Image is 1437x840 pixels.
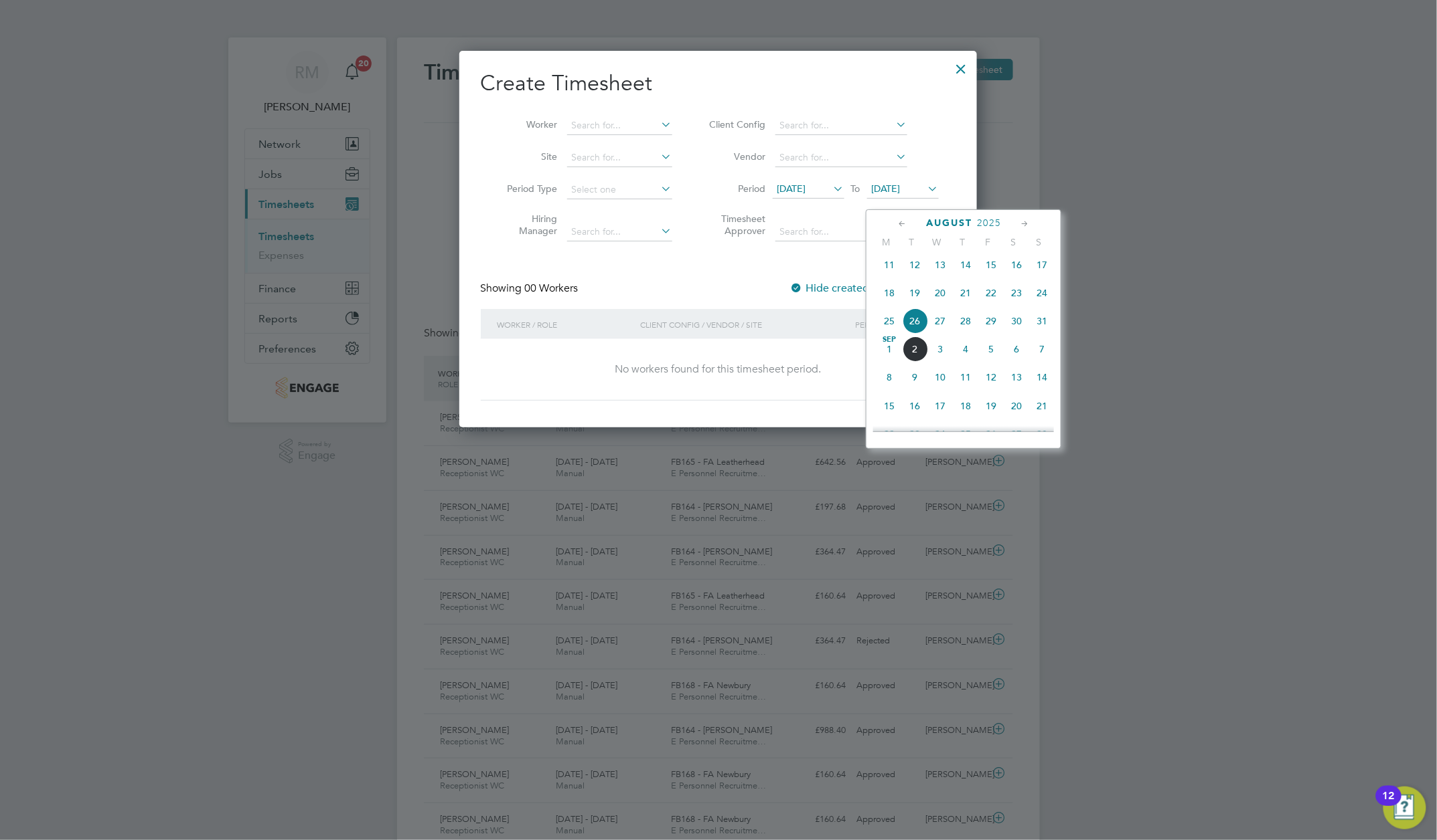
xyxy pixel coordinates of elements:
span: 3 [927,336,953,362]
span: August [926,217,972,229]
span: S [1000,236,1026,248]
span: 25 [877,308,902,334]
span: 27 [1004,421,1029,447]
span: 28 [953,308,978,334]
span: 1 [877,336,902,362]
input: Search for... [567,116,672,135]
span: T [950,236,975,248]
span: S [1026,236,1051,248]
input: Search for... [567,223,672,241]
span: 18 [953,393,978,419]
label: Client Config [706,118,766,130]
span: 00 Workers [525,282,579,295]
label: Vendor [706,150,766,163]
span: 2 [902,336,927,362]
span: 10 [927,364,953,390]
h2: Create Timesheet [481,70,956,98]
button: Open Resource Center, 12 new notifications [1383,786,1426,829]
span: 12 [978,364,1004,390]
span: T [899,236,924,248]
span: M [873,236,899,248]
span: 13 [927,252,953,278]
span: Sep [877,336,902,343]
span: 21 [1029,393,1055,419]
label: Timesheet Approver [706,213,766,237]
span: 26 [978,421,1004,447]
label: Hiring Manager [498,213,558,237]
span: 13 [1004,364,1029,390]
span: 20 [1004,393,1029,419]
span: 16 [902,393,927,419]
input: Search for... [775,148,907,167]
span: 28 [1029,421,1055,447]
label: Site [498,150,558,163]
span: 23 [902,421,927,447]
div: Client Config / Vendor / Site [637,309,852,340]
span: 11 [877,252,902,278]
span: 9 [902,364,927,390]
label: Hide created timesheets [790,282,926,295]
span: 7 [1029,336,1055,362]
label: Period Type [498,183,558,195]
label: Worker [498,118,558,130]
span: F [975,236,1000,248]
div: No workers found for this timesheet period. [494,362,942,377]
input: Search for... [775,223,907,241]
span: 22 [978,280,1004,306]
span: [DATE] [777,183,806,195]
div: 12 [1383,796,1395,813]
span: 18 [877,280,902,306]
span: 25 [953,421,978,447]
span: 30 [1004,308,1029,334]
span: W [924,236,950,248]
span: 12 [902,252,927,278]
span: 23 [1004,280,1029,306]
span: 2025 [977,217,1001,229]
span: 15 [978,252,1004,278]
span: 5 [978,336,1004,362]
span: 14 [953,252,978,278]
span: 24 [1029,280,1055,306]
span: 24 [927,421,953,447]
span: 20 [927,280,953,306]
span: 14 [1029,364,1055,390]
span: 17 [1029,252,1055,278]
input: Search for... [775,116,907,135]
div: Period [852,309,942,340]
span: 8 [877,364,902,390]
span: 26 [902,308,927,334]
div: Worker / Role [494,309,637,340]
span: [DATE] [872,183,901,195]
span: 6 [1004,336,1029,362]
span: 22 [877,421,902,447]
span: 21 [953,280,978,306]
div: Showing [481,282,581,296]
span: 19 [902,280,927,306]
span: 4 [953,336,978,362]
span: 27 [927,308,953,334]
span: To [847,180,864,197]
span: 11 [953,364,978,390]
span: 19 [978,393,1004,419]
span: 16 [1004,252,1029,278]
input: Select one [567,181,672,199]
span: 15 [877,393,902,419]
input: Search for... [567,148,672,167]
span: 17 [927,393,953,419]
label: Period [706,183,766,195]
span: 29 [978,308,1004,334]
span: 31 [1029,308,1055,334]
